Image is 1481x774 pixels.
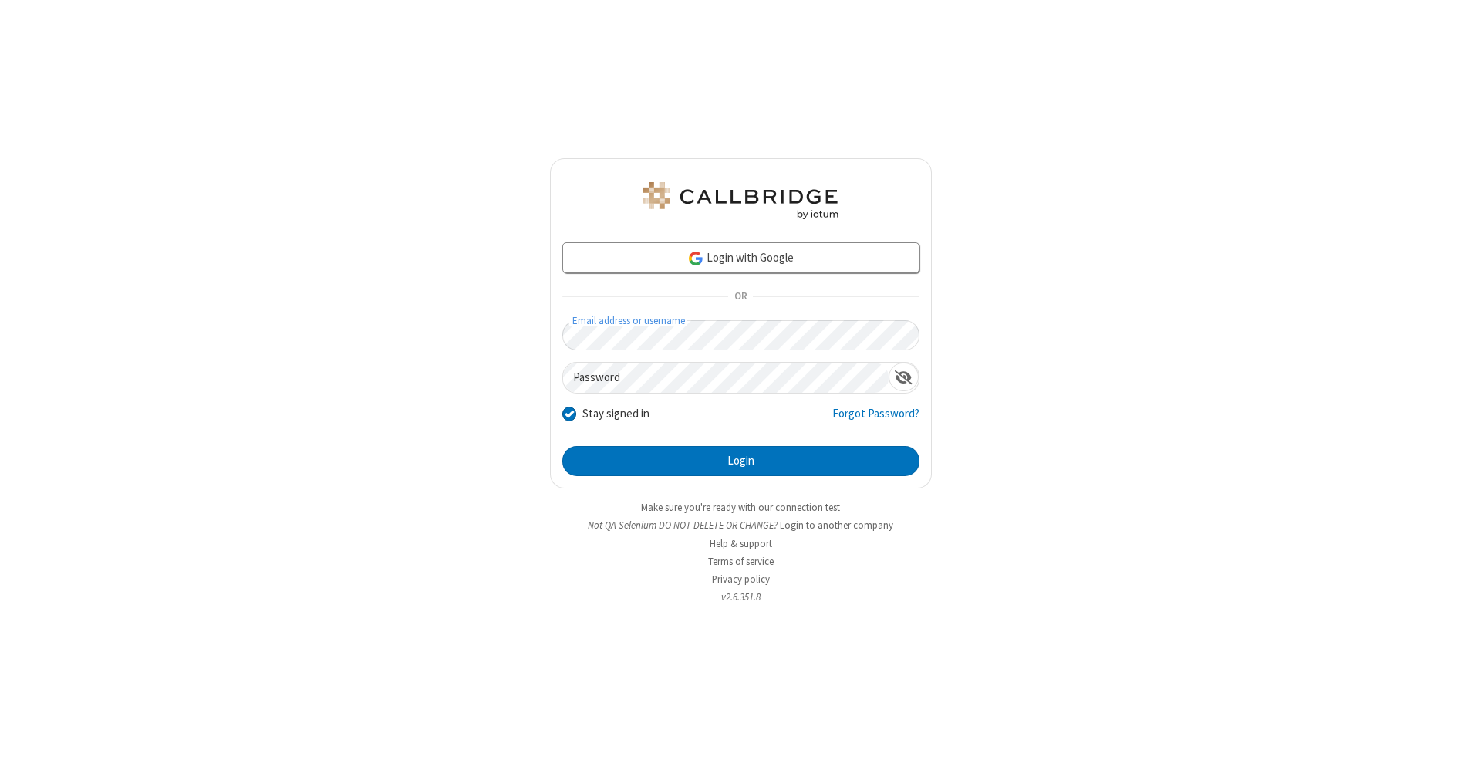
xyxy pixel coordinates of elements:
a: Login with Google [562,242,919,273]
label: Stay signed in [582,405,649,423]
a: Forgot Password? [832,405,919,434]
iframe: Chat [1442,734,1469,763]
div: Show password [889,363,919,391]
a: Terms of service [708,555,774,568]
a: Help & support [710,537,772,550]
img: google-icon.png [687,250,704,267]
button: Login [562,446,919,477]
button: Login to another company [780,518,893,532]
input: Password [563,363,889,393]
li: Not QA Selenium DO NOT DELETE OR CHANGE? [550,518,932,532]
input: Email address or username [562,320,919,350]
span: OR [728,286,753,308]
img: QA Selenium DO NOT DELETE OR CHANGE [640,182,841,219]
a: Make sure you're ready with our connection test [641,501,840,514]
a: Privacy policy [712,573,770,586]
li: v2.6.351.8 [550,590,932,604]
